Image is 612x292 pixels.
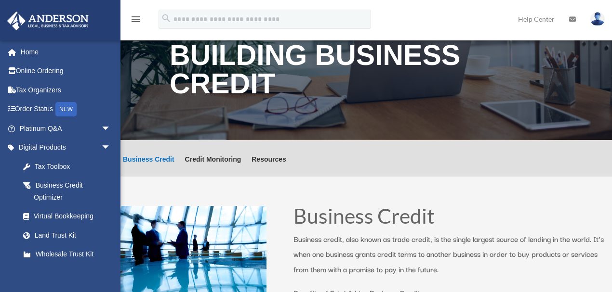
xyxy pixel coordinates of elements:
[7,62,125,81] a: Online Ordering
[13,226,125,245] a: Land Trust Kit
[170,41,563,103] h1: Building Business Credit
[4,12,92,30] img: Anderson Advisors Platinum Portal
[252,156,286,177] a: Resources
[34,248,113,260] div: Wholesale Trust Kit
[34,161,113,173] div: Tax Toolbox
[101,119,120,139] span: arrow_drop_down
[7,42,125,62] a: Home
[13,245,125,264] a: Wholesale Trust Kit
[293,206,612,231] h1: Business Credit
[101,138,120,158] span: arrow_drop_down
[7,138,125,157] a: Digital Productsarrow_drop_down
[13,176,120,207] a: Business Credit Optimizer
[7,80,125,100] a: Tax Organizers
[34,179,108,203] div: Business Credit Optimizer
[590,12,605,26] img: User Pic
[161,13,172,24] i: search
[293,231,612,286] p: Business credit, also known as trade credit, is the single largest source of lending in the world...
[130,13,142,25] i: menu
[34,210,113,222] div: Virtual Bookkeeping
[130,17,142,25] a: menu
[34,229,113,241] div: Land Trust Kit
[13,207,125,226] a: Virtual Bookkeeping
[7,119,125,138] a: Platinum Q&Aarrow_drop_down
[13,157,125,176] a: Tax Toolbox
[123,156,174,177] a: Business Credit
[55,102,77,116] div: NEW
[185,156,241,177] a: Credit Monitoring
[7,100,125,119] a: Order StatusNEW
